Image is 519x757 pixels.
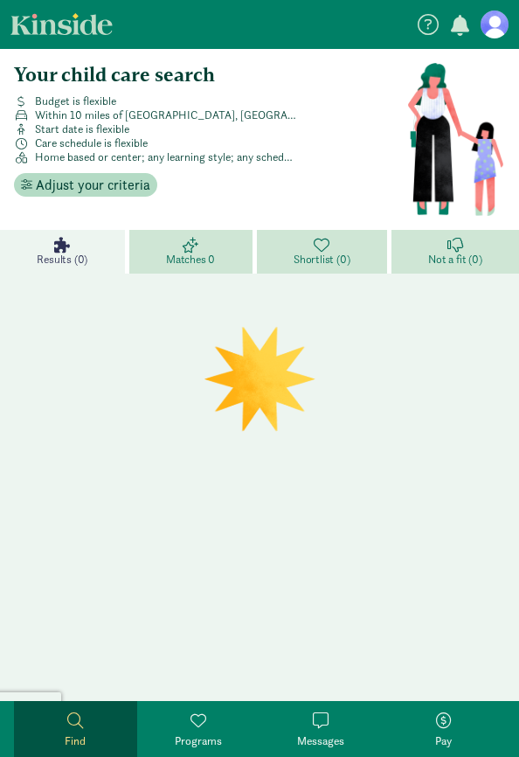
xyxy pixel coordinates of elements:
span: Results (0) [37,253,87,267]
span: Care schedule is flexible [35,136,148,150]
a: Not a fit (0) [391,230,519,274]
span: Programs [175,733,222,750]
a: Programs [137,701,260,757]
span: Messages [297,733,344,750]
span: Start date is flexible [35,122,129,136]
a: Kinside [10,13,113,35]
a: Find [14,701,137,757]
span: Not a fit (0) [428,253,481,267]
a: Shortlist (0) [257,230,391,274]
a: Messages [259,701,383,757]
span: Shortlist (0) [294,253,349,267]
button: Adjust your criteria [14,173,157,198]
a: Pay [383,701,506,757]
span: Budget is flexible [35,94,116,108]
span: Within 10 miles of [GEOGRAPHIC_DATA], [GEOGRAPHIC_DATA] [35,108,297,122]
span: Matches 0 [166,253,215,267]
span: Adjust your criteria [36,175,150,196]
h4: Your child care search [14,63,407,87]
span: Pay [435,733,452,750]
span: Find [65,733,86,750]
a: Matches 0 [129,230,257,274]
span: Home based or center; any learning style; any schedule type [35,150,297,164]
